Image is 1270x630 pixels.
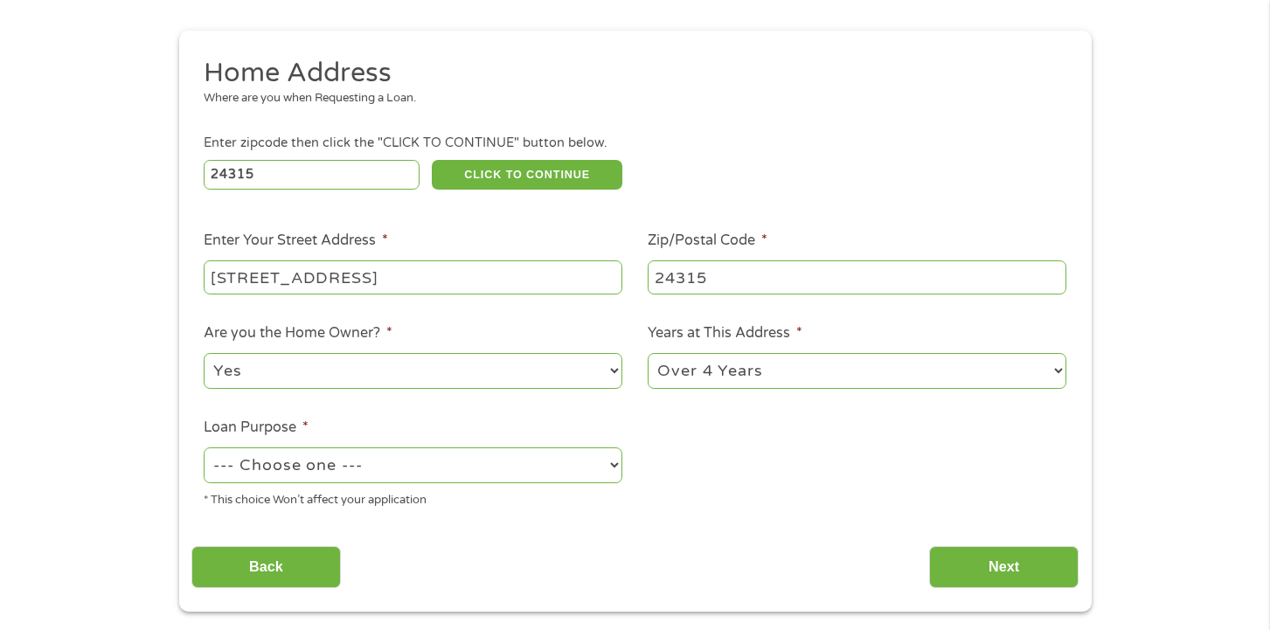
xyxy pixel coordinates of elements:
label: Are you the Home Owner? [204,324,392,343]
label: Years at This Address [648,324,802,343]
div: Where are you when Requesting a Loan. [204,90,1053,107]
h2: Home Address [204,56,1053,91]
label: Loan Purpose [204,419,309,437]
div: Enter zipcode then click the "CLICK TO CONTINUE" button below. [204,134,1065,153]
input: Enter Zipcode (e.g 01510) [204,160,420,190]
button: CLICK TO CONTINUE [432,160,622,190]
input: 1 Main Street [204,260,622,294]
label: Zip/Postal Code [648,232,767,250]
label: Enter Your Street Address [204,232,388,250]
input: Next [929,546,1079,589]
input: Back [191,546,341,589]
div: * This choice Won’t affect your application [204,486,622,509]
